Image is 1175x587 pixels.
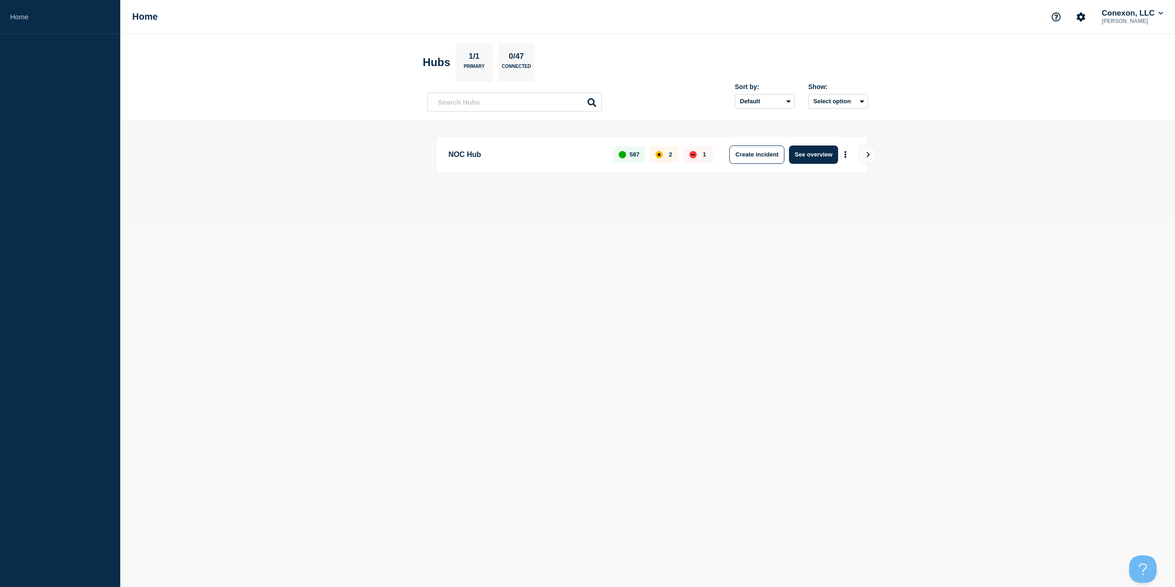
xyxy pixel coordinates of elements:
div: Sort by: [735,83,795,90]
p: Connected [502,64,531,73]
select: Sort by [735,94,795,109]
button: Support [1046,7,1066,27]
p: 0/47 [505,52,527,64]
button: More actions [839,146,851,163]
div: up [619,151,626,158]
iframe: Help Scout Beacon - Open [1129,555,1157,583]
div: down [689,151,697,158]
div: Show: [808,83,868,90]
p: 1/1 [465,52,483,64]
button: Select option [808,94,868,109]
p: [PERSON_NAME] [1100,18,1165,24]
p: Primary [464,64,485,73]
h1: Home [132,11,158,22]
p: 1 [703,151,706,158]
button: Account settings [1071,7,1091,27]
p: 587 [630,151,640,158]
button: Conexon, LLC [1100,9,1165,18]
h2: Hubs [423,56,450,69]
div: affected [655,151,663,158]
p: 2 [669,151,672,158]
button: View [858,145,877,164]
p: NOC Hub [448,145,603,164]
button: See overview [789,145,838,164]
input: Search Hubs [427,93,602,112]
button: Create incident [729,145,784,164]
